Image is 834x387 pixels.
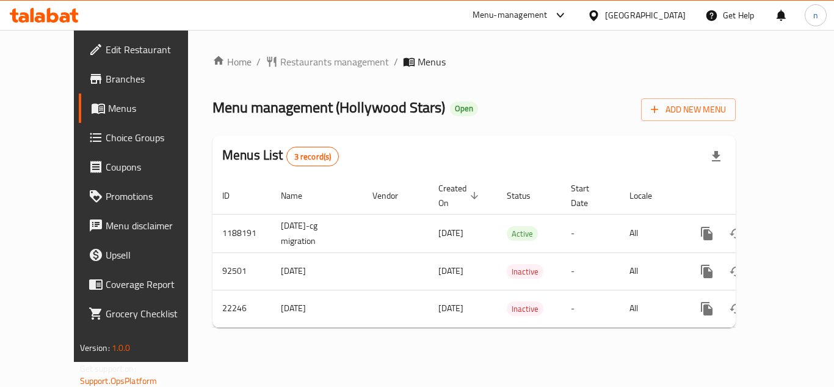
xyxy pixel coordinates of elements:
[281,188,318,203] span: Name
[692,294,722,323] button: more
[438,225,463,241] span: [DATE]
[561,252,620,290] td: -
[79,94,213,123] a: Menus
[438,181,482,210] span: Created On
[271,214,363,252] td: [DATE]-cg migration
[507,302,543,316] span: Inactive
[106,160,203,174] span: Coupons
[79,299,213,328] a: Grocery Checklist
[212,214,271,252] td: 1188191
[620,290,683,327] td: All
[507,301,543,316] div: Inactive
[722,219,751,248] button: Change Status
[418,54,446,69] span: Menus
[79,182,213,211] a: Promotions
[80,361,136,377] span: Get support on:
[813,9,818,22] span: n
[561,214,620,252] td: -
[106,130,203,145] span: Choice Groups
[212,252,271,290] td: 92501
[561,290,620,327] td: -
[222,188,245,203] span: ID
[79,211,213,240] a: Menu disclaimer
[212,54,252,69] a: Home
[106,72,203,86] span: Branches
[106,306,203,321] span: Grocery Checklist
[507,227,538,241] span: Active
[438,263,463,279] span: [DATE]
[683,177,819,215] th: Actions
[571,181,605,210] span: Start Date
[256,54,261,69] li: /
[507,265,543,279] span: Inactive
[271,252,363,290] td: [DATE]
[79,240,213,270] a: Upsell
[112,340,131,356] span: 1.0.0
[620,252,683,290] td: All
[79,64,213,94] a: Branches
[212,290,271,327] td: 22246
[372,188,414,203] span: Vendor
[271,290,363,327] td: [DATE]
[106,218,203,233] span: Menu disclaimer
[450,103,478,114] span: Open
[222,146,339,166] h2: Menus List
[629,188,668,203] span: Locale
[394,54,398,69] li: /
[620,214,683,252] td: All
[106,189,203,204] span: Promotions
[79,152,213,182] a: Coupons
[722,294,751,323] button: Change Status
[722,257,751,286] button: Change Status
[79,35,213,64] a: Edit Restaurant
[106,248,203,262] span: Upsell
[692,257,722,286] button: more
[79,123,213,152] a: Choice Groups
[438,300,463,316] span: [DATE]
[702,142,731,171] div: Export file
[605,9,686,22] div: [GEOGRAPHIC_DATA]
[280,54,389,69] span: Restaurants management
[641,98,736,121] button: Add New Menu
[287,151,339,163] span: 3 record(s)
[450,101,478,116] div: Open
[106,277,203,292] span: Coverage Report
[106,42,203,57] span: Edit Restaurant
[79,270,213,299] a: Coverage Report
[692,219,722,248] button: more
[473,8,548,23] div: Menu-management
[212,54,736,69] nav: breadcrumb
[507,226,538,241] div: Active
[108,101,203,116] span: Menus
[286,147,339,166] div: Total records count
[212,94,445,121] span: Menu management ( Hollywood Stars )
[507,188,546,203] span: Status
[80,340,110,356] span: Version:
[651,102,726,117] span: Add New Menu
[212,177,819,328] table: enhanced table
[266,54,389,69] a: Restaurants management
